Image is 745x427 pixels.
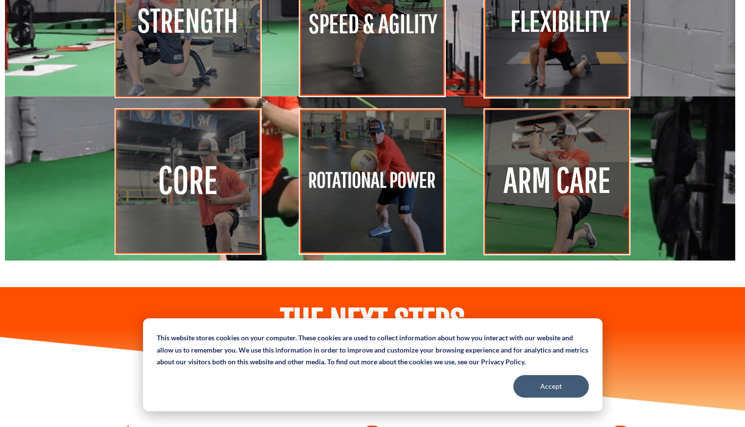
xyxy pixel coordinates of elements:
[157,332,589,368] p: This website stores cookies on your computer. These cookies are used to collect information about...
[568,326,745,427] iframe: Chat Widget
[513,375,589,398] button: Accept
[299,108,446,255] img: Rotational-Power-large
[115,108,262,255] img: Core
[98,307,647,338] h2: THE NEXT STEPS
[483,108,630,256] img: Arm-Care-large
[143,318,602,411] div: Cookie banner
